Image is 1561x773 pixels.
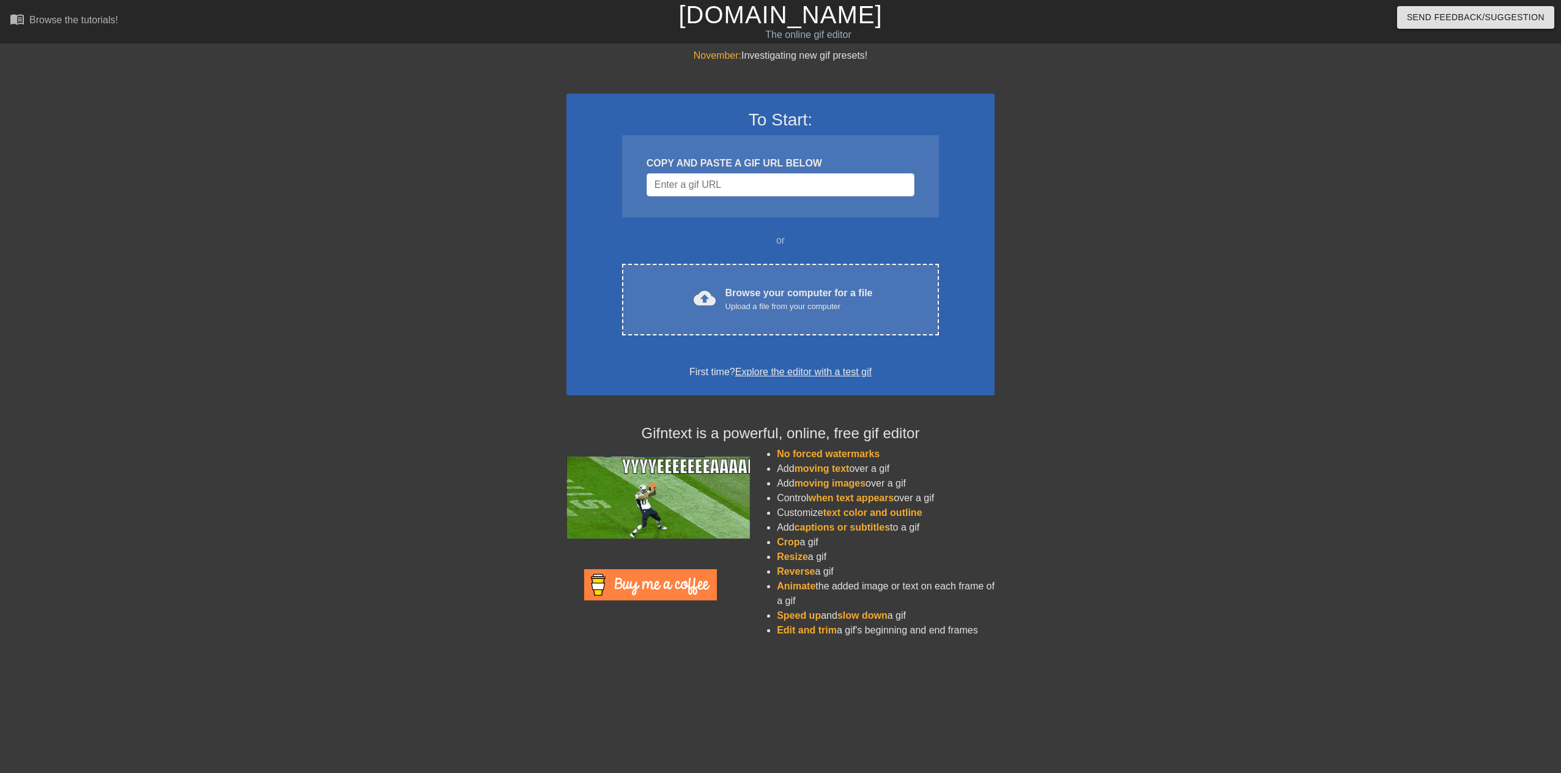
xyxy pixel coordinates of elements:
[678,1,882,28] a: [DOMAIN_NAME]
[10,12,24,26] span: menu_book
[1407,10,1544,25] span: Send Feedback/Suggestion
[694,287,716,309] span: cloud_upload
[795,522,890,532] span: captions or subtitles
[582,110,979,130] h3: To Start:
[735,367,872,377] a: Explore the editor with a test gif
[777,476,995,491] li: Add over a gif
[10,12,118,31] a: Browse the tutorials!
[566,48,995,63] div: Investigating new gif presets!
[647,156,914,171] div: COPY AND PASTE A GIF URL BELOW
[777,625,837,635] span: Edit and trim
[777,491,995,506] li: Control over a gif
[777,623,995,638] li: a gif's beginning and end frames
[694,50,741,61] span: November:
[777,608,995,623] li: and a gif
[777,579,995,608] li: the added image or text on each frame of a gif
[795,478,866,488] span: moving images
[777,564,995,579] li: a gif
[777,449,880,459] span: No forced watermarks
[647,173,914,196] input: Username
[1397,6,1554,29] button: Send Feedback/Suggestion
[584,569,717,600] img: Buy Me A Coffee
[725,301,873,313] div: Upload a file from your computer
[777,520,995,535] li: Add to a gif
[527,28,1091,42] div: The online gif editor
[777,506,995,520] li: Customize
[777,537,799,547] span: Crop
[777,610,821,621] span: Speed up
[582,365,979,379] div: First time?
[823,507,922,518] span: text color and outline
[777,535,995,550] li: a gif
[777,566,815,577] span: Reverse
[777,461,995,476] li: Add over a gif
[725,286,873,313] div: Browse your computer for a file
[809,493,894,503] span: when text appears
[795,463,850,474] span: moving text
[837,610,888,621] span: slow down
[566,457,750,539] img: football_small.gif
[566,425,995,443] h4: Gifntext is a powerful, online, free gif editor
[777,550,995,564] li: a gif
[777,551,808,562] span: Resize
[777,581,815,591] span: Animate
[29,15,118,25] div: Browse the tutorials!
[598,233,963,248] div: or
